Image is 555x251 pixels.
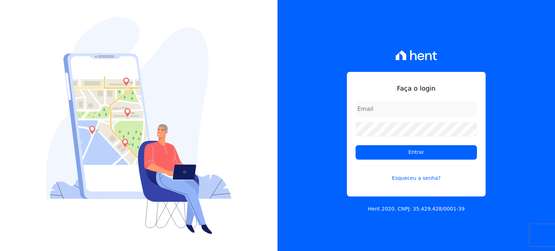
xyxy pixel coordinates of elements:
[356,102,477,116] input: Email
[46,17,232,234] img: Login
[356,83,477,93] h1: Faça o login
[356,145,477,160] input: Entrar
[356,165,477,182] a: Esqueceu a senha?
[368,205,465,213] p: Hent 2020. CNPJ: 35.429.428/0001-39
